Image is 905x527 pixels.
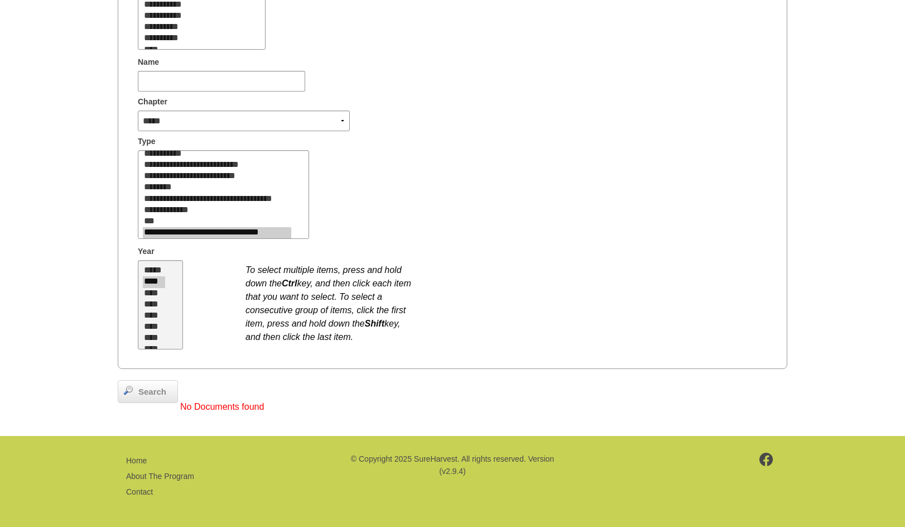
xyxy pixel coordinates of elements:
b: Shift [364,319,384,328]
span: Type [138,136,156,147]
img: footer-facebook.png [759,453,773,466]
a: Contact [126,487,153,496]
a: Search [118,380,178,404]
span: Name [138,56,159,68]
b: Ctrl [282,279,297,288]
div: To select multiple items, press and hold down the key, and then click each item that you want to ... [245,258,413,344]
span: Chapter [138,96,167,108]
p: © Copyright 2025 SureHarvest. All rights reserved. Version (v2.9.4) [349,453,556,478]
span: Search [133,386,172,399]
a: About The Program [126,472,194,481]
img: magnifier.png [124,386,133,395]
span: Year [138,246,155,257]
a: Home [126,456,147,465]
span: No Documents found [180,402,264,411]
